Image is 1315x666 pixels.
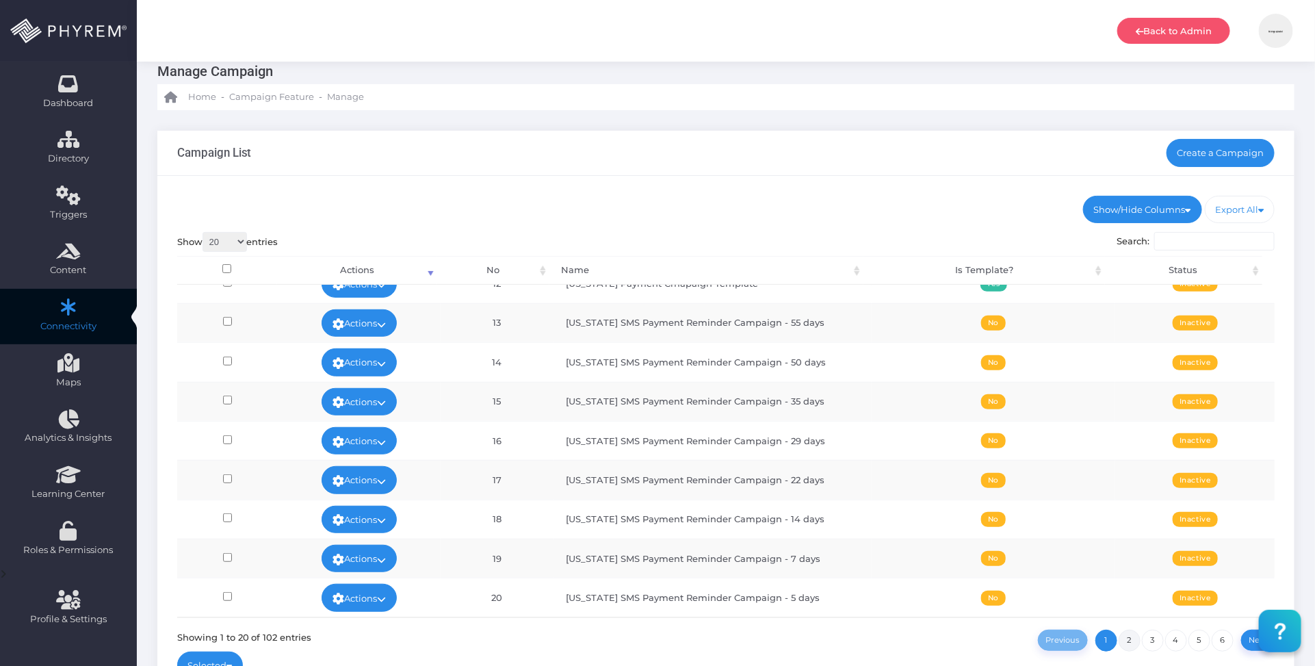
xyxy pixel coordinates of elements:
span: Home [188,90,216,104]
a: 1 [1095,630,1117,652]
th: Actions [277,256,437,285]
span: Inactive [1173,394,1218,409]
a: Back to Admin [1117,18,1230,44]
td: 15 [441,382,554,421]
a: Campaign Feature [229,84,314,110]
a: Actions [322,309,397,337]
td: [US_STATE] SMS Payment Reminder Campaign - 7 days [554,539,872,578]
span: Inactive [1173,551,1218,566]
td: [US_STATE] SMS Payment Reminder Campaign - 14 days [554,500,872,539]
label: Search: [1117,232,1275,251]
a: Export All [1205,196,1275,223]
span: Roles & Permissions [9,543,128,557]
span: Dashboard [44,97,94,110]
span: No [981,591,1006,606]
a: Actions [322,584,397,611]
td: 20 [441,578,554,617]
a: Actions [322,545,397,572]
a: 3 [1142,630,1164,652]
span: Inactive [1173,512,1218,527]
span: Inactive [1173,433,1218,448]
a: Manage [327,84,364,110]
a: Actions [322,348,397,376]
td: 13 [441,303,554,342]
span: Directory [9,152,128,166]
td: [US_STATE] SMS Payment Reminder Campaign - 5 days [554,578,872,617]
span: No [981,316,1006,331]
th: Name: activate to sort column ascending [549,256,864,285]
a: 5 [1188,630,1210,652]
span: Learning Center [9,487,128,501]
input: Search: [1154,232,1275,251]
a: Actions [322,466,397,494]
td: 14 [441,342,554,381]
td: 18 [441,500,554,539]
td: [US_STATE] SMS Payment Reminder Campaign - 29 days [554,421,872,460]
td: 16 [441,421,554,460]
a: 6 [1212,630,1234,652]
a: Actions [322,427,397,454]
td: [US_STATE] SMS Payment Reminder Campaign - 35 days [554,382,872,421]
div: Showing 1 to 20 of 102 entries [177,627,312,644]
span: No [981,473,1006,488]
a: Create a Campaign [1167,139,1275,166]
label: Show entries [177,232,278,252]
span: Connectivity [9,320,128,333]
span: Inactive [1173,316,1218,331]
span: No [981,355,1006,370]
span: Content [9,264,128,277]
span: Manage [327,90,364,104]
td: 19 [441,539,554,578]
span: Maps [56,376,81,389]
td: [US_STATE] SMS Payment Reminder Campaign - 55 days [554,303,872,342]
span: Inactive [1173,473,1218,488]
th: Status: activate to sort column ascending [1105,256,1262,285]
span: Profile & Settings [30,613,107,626]
span: No [981,433,1006,448]
a: Actions [322,506,397,533]
td: [US_STATE] SMS Payment Reminder Campaign - 22 days [554,460,872,499]
span: Inactive [1173,355,1218,370]
span: Triggers [9,208,128,222]
span: Analytics & Insights [9,431,128,445]
li: - [219,90,226,104]
a: Home [164,84,216,110]
td: 17 [441,460,554,499]
a: 2 [1119,630,1141,652]
a: Actions [322,388,397,415]
span: Campaign Feature [229,90,314,104]
h3: Campaign List [177,146,252,159]
li: - [317,90,324,104]
a: Show/Hide Columns [1083,196,1202,223]
a: 4 [1165,630,1187,652]
select: Showentries [203,232,247,252]
th: Is Template?: activate to sort column ascending [863,256,1104,285]
td: [US_STATE] SMS Payment Reminder Campaign - 50 days [554,342,872,381]
span: No [981,512,1006,527]
h3: Manage Campaign [157,58,1284,84]
span: No [981,551,1006,566]
span: Inactive [1173,591,1218,606]
a: Next [1241,630,1275,651]
th: No: activate to sort column ascending [437,256,549,285]
span: No [981,394,1006,409]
